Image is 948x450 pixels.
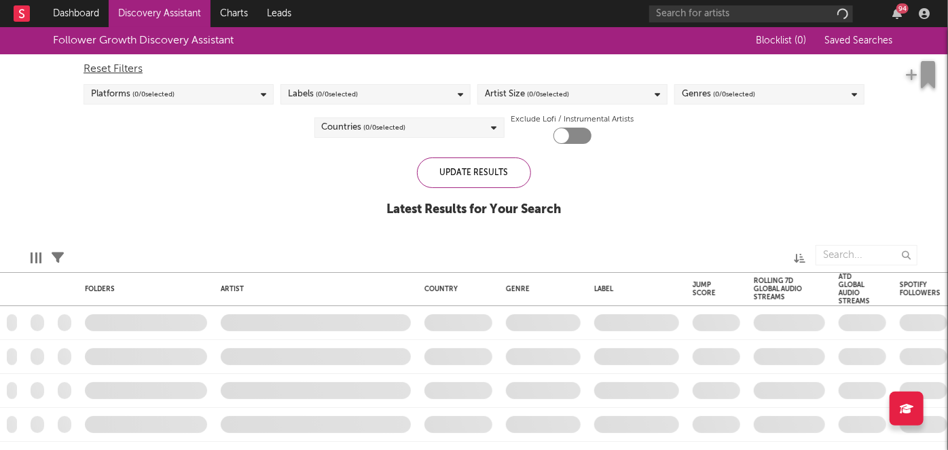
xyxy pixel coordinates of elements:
div: Artist [221,285,404,293]
span: ( 0 / 0 selected) [132,86,175,102]
span: ( 0 / 0 selected) [364,119,406,136]
button: Saved Searches [820,35,895,46]
div: Countries [322,119,406,136]
div: Genres [682,86,755,102]
div: Folders [85,285,187,293]
div: Artist Size [485,86,569,102]
div: Label [594,285,672,293]
span: ( 0 / 0 selected) [713,86,755,102]
div: Edit Columns [31,238,41,278]
div: Spotify Followers [900,281,941,297]
span: Saved Searches [824,36,895,45]
input: Search for artists [649,5,853,22]
span: Blocklist [756,36,806,45]
div: Jump Score [693,281,720,297]
button: 94 [892,8,902,19]
span: ( 0 / 0 selected) [316,86,358,102]
div: Filters [52,238,64,278]
span: ( 0 ) [795,36,806,45]
div: Country [424,285,486,293]
span: ( 0 / 0 selected) [527,86,569,102]
div: Genre [506,285,574,293]
div: Rolling 7D Global Audio Streams [754,277,805,301]
input: Search... [816,245,917,265]
div: Reset Filters [84,61,864,77]
div: ATD Global Audio Streams [839,273,870,305]
div: Update Results [417,157,531,188]
div: Latest Results for Your Search [387,202,562,218]
div: Labels [288,86,358,102]
div: Follower Growth Discovery Assistant [53,33,234,49]
div: Platforms [91,86,175,102]
div: 94 [896,3,909,14]
label: Exclude Lofi / Instrumental Artists [511,111,634,128]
